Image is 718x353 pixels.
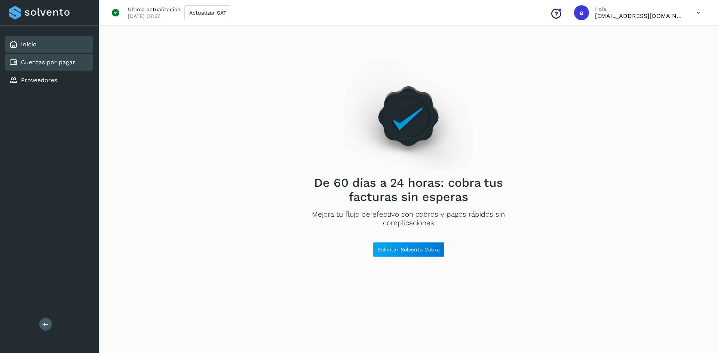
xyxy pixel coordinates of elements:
[184,5,231,20] button: Actualizar SAT
[5,72,93,89] div: Proveedores
[302,176,515,204] h2: De 60 días a 24 horas: cobra tus facturas sin esperas
[5,36,93,53] div: Inicio
[21,77,57,84] a: Proveedores
[302,210,515,227] p: Mejora tu flujo de efectivo con cobros y pagos rápidos sin complicaciones
[128,6,181,13] p: Última actualización
[21,41,37,48] a: Inicio
[344,60,473,170] img: Empty state image
[128,13,160,19] p: [DATE] 07:37
[372,242,445,257] button: Solicitar Solvento Cobra
[377,247,440,252] span: Solicitar Solvento Cobra
[21,59,75,66] a: Cuentas por pagar
[189,10,226,15] span: Actualizar SAT
[595,12,685,19] p: eestrada@grupo-gmx.com
[595,6,685,12] p: Hola,
[5,54,93,71] div: Cuentas por pagar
